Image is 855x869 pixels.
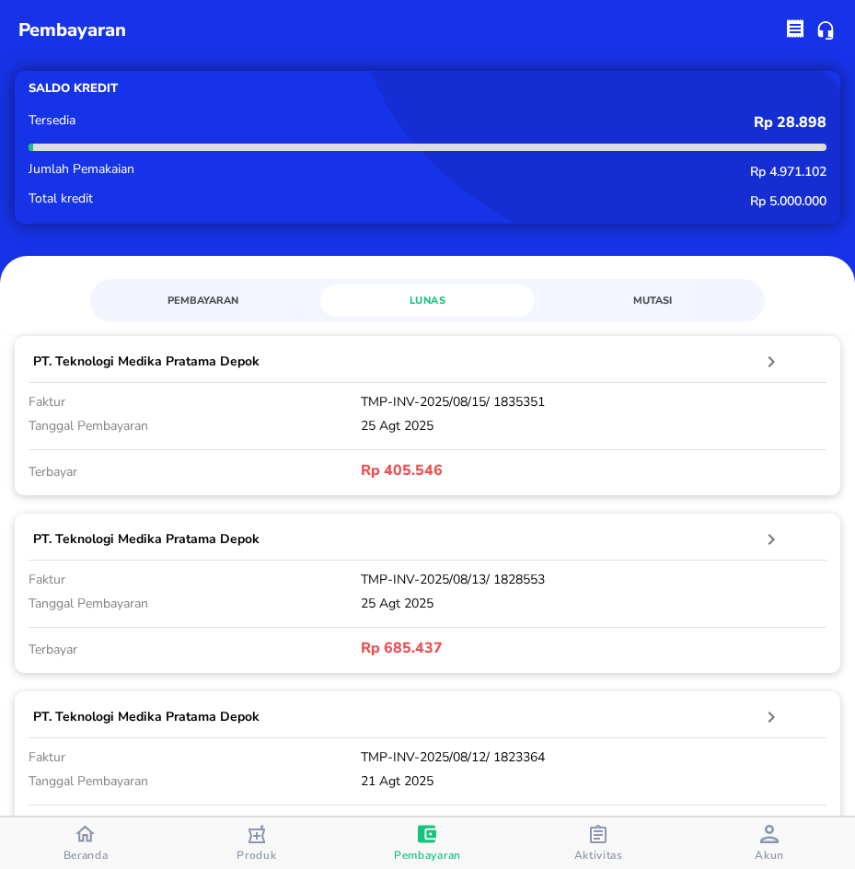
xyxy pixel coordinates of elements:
p: TMP-INV-2025/08/15/ 1835351 [361,392,826,411]
p: 25 Agt 2025 [361,416,826,435]
p: Tanggal Pembayaran [29,771,361,791]
p: PT. Teknologi Medika Pratama Depok [33,707,760,726]
button: Produk [171,817,342,869]
p: pembayaran [18,17,126,44]
p: Rp 405.546 [361,459,826,481]
p: faktur [29,570,361,589]
span: Akun [755,848,784,863]
button: Akun [684,817,855,869]
p: terbayar [29,640,361,659]
span: Beranda [64,848,109,863]
button: Pembayaran [342,817,514,869]
p: Saldo kredit [29,80,428,98]
p: faktur [29,747,361,767]
p: PT. Teknologi Medika Pratama Depok [33,352,760,371]
p: 21 Agt 2025 [361,771,826,791]
span: Pembayaran [107,292,298,309]
p: TMP-INV-2025/08/12/ 1823364 [361,747,826,767]
span: Lunas [331,292,523,309]
p: Total kredit [29,192,361,205]
p: Tersedia [29,114,361,127]
p: Tanggal Pembayaran [29,416,361,435]
p: TMP-INV-2025/08/13/ 1828553 [361,570,826,589]
p: Rp 4.971.102 [361,163,826,180]
p: 25 Agt 2025 [361,594,826,613]
a: Pembayaran [96,284,309,317]
p: Tanggal Pembayaran [29,594,361,613]
p: terbayar [29,462,361,481]
p: Rp 685.437 [361,637,826,659]
p: PT. Teknologi Medika Pratama Depok [33,529,760,549]
span: Pembayaran [394,848,461,863]
p: Rp 5.000.000 [361,192,826,210]
a: Mutasi [546,284,759,317]
p: Jumlah Pemakaian [29,163,361,176]
button: Aktivitas [513,817,684,869]
p: Rp 28.898 [361,114,826,132]
div: simple tabs [90,279,765,317]
span: Produk [237,848,276,863]
span: Mutasi [557,292,748,309]
span: Aktivitas [574,848,623,863]
a: Lunas [320,284,534,317]
p: faktur [29,392,361,411]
